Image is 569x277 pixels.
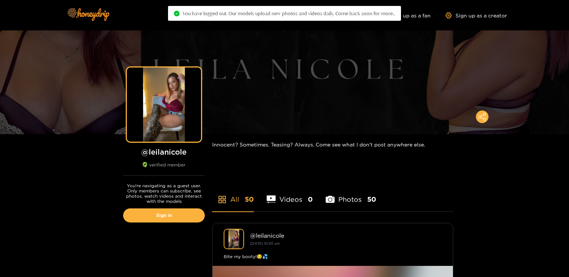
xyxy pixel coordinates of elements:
span: 0 [308,195,313,204]
div: Innocent? Sometimes. Teasing? Always. Come see what I don’t post anywhere else. [212,134,453,155]
h1: @ leilanicole [123,147,205,156]
img: leilanicole [224,229,244,249]
span: check-circle [174,11,180,16]
li: All [212,178,254,211]
a: Sign in [123,208,205,222]
a: Sign up as a creator [445,12,507,19]
span: You have logged out. Our models upload new photos and videos daily. Come back soon for more.. [182,10,395,16]
div: verified member [123,162,205,176]
span: 50 [367,195,376,204]
li: Photos [326,178,376,211]
p: You're navigating as a guest user. Only members can subscribe, see photos, watch videos and inter... [123,183,205,204]
span: appstore [218,195,227,204]
li: Videos [267,178,313,211]
div: @ leilanicole [250,232,442,239]
div: Bite my booty!😏💦 [224,253,442,260]
a: Sign up as a fan [380,12,431,19]
span: 50 [245,195,254,204]
small: [DATE] 10:30 am [250,241,280,245]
